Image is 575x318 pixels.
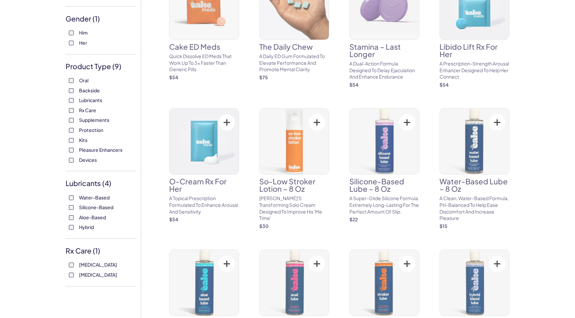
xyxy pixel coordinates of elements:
[349,43,419,58] h3: Stamina – Last Longer
[169,178,239,192] h3: O-Cream Rx for Her
[440,250,509,316] img: Hybrid Lube – 8 oz
[169,250,239,316] img: Aloe-Based Lube – 8 oz
[169,53,239,73] p: Quick dissolve ED Meds that work up to 3x faster than generic pills
[69,263,74,267] input: [MEDICAL_DATA]
[349,60,419,80] p: A dual-action formula designed to delay ejaculation and enhance endurance
[69,108,74,113] input: Rx Care
[259,223,269,229] strong: $ 30
[169,43,239,50] h3: Cake ED Meds
[69,88,74,93] input: Backside
[349,216,358,222] strong: $ 22
[79,28,88,37] span: Him
[69,98,74,103] input: Lubricants
[169,108,239,174] img: O-Cream Rx for Her
[260,108,329,174] img: So-Low Stroker Lotion – 8 oz
[79,260,117,269] span: [MEDICAL_DATA]
[79,270,117,279] span: [MEDICAL_DATA]
[440,108,509,174] img: Water-Based Lube – 8 oz
[439,43,509,58] h3: Libido Lift Rx For Her
[259,74,268,80] strong: $ 75
[349,82,358,88] strong: $ 54
[259,108,329,229] a: So-Low Stroker Lotion – 8 ozSo-Low Stroker Lotion – 8 oz[PERSON_NAME]'s transforming solo cream d...
[349,108,419,223] a: Silicone-Based Lube – 8 ozSilicone-Based Lube – 8 ozA super-glide silicone formula, extremely lon...
[69,195,74,200] input: Water-Based
[79,96,102,104] span: Lubricants
[439,223,448,229] strong: $ 15
[79,126,103,134] span: Protection
[349,178,419,192] h3: Silicone-Based Lube – 8 oz
[79,116,109,124] span: Supplements
[79,193,110,202] span: Water-Based
[69,273,74,277] input: [MEDICAL_DATA]
[439,195,509,221] p: A clean, water-based formula, pH-balanced to help ease discomfort and increase pleasure
[79,223,94,231] span: Hybrid
[79,38,87,47] span: Her
[69,128,74,133] input: Protection
[169,216,178,222] strong: $ 54
[69,158,74,163] input: Devices
[69,78,74,83] input: Oral
[259,195,329,221] p: [PERSON_NAME]'s transforming solo cream designed to improve his 'me time'
[350,108,419,174] img: Silicone-Based Lube – 8 oz
[260,250,329,316] img: Anal Lube – 8 oz
[349,195,419,215] p: A super-glide silicone formula, extremely long-lasting for the perfect amount of slip.
[169,195,239,215] p: A topical prescription formulated to enhance arousal and sensitivity
[69,31,74,35] input: Him
[79,76,88,85] span: Oral
[69,205,74,210] input: Silicone-Based
[79,213,106,222] span: Aloe-Based
[79,145,122,154] span: Pleasure Enhancers
[69,138,74,143] input: Kits
[79,203,113,212] span: Silicone-Based
[439,178,509,192] h3: Water-Based Lube – 8 oz
[169,74,178,80] strong: $ 54
[79,155,97,164] span: Devices
[259,43,329,50] h3: The Daily Chew
[69,41,74,45] input: Her
[350,250,419,316] img: Stroker Lube – 8 oz
[259,178,329,192] h3: So-Low Stroker Lotion – 8 oz
[169,108,239,223] a: O-Cream Rx for HerO-Cream Rx for HerA topical prescription formulated to enhance arousal and sens...
[439,60,509,80] p: A prescription-strength arousal enhancer designed to help her connect
[439,82,449,88] strong: $ 54
[69,118,74,123] input: Supplements
[69,148,74,152] input: Pleasure Enhancers
[79,106,96,115] span: Rx Care
[439,108,509,229] a: Water-Based Lube – 8 ozWater-Based Lube – 8 ozA clean, water-based formula, pH-balanced to help e...
[79,86,100,95] span: Backside
[79,136,87,144] span: Kits
[259,53,329,73] p: A Daily ED Gum Formulated To Elevate Performance And Promote Mental Clarity
[69,215,74,220] input: Aloe-Based
[69,225,74,230] input: Hybrid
